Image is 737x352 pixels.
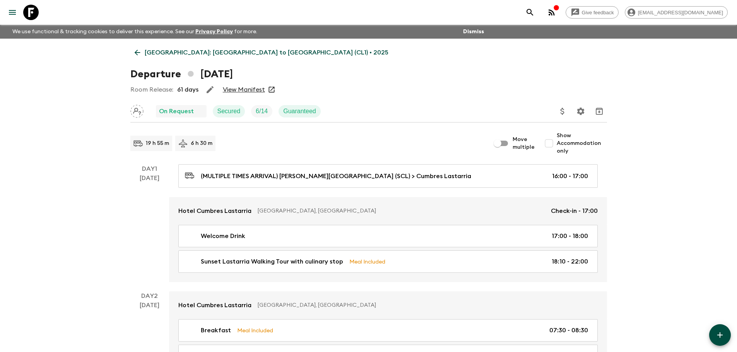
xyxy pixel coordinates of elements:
[178,319,598,342] a: BreakfastMeal Included07:30 - 08:30
[258,207,545,215] p: [GEOGRAPHIC_DATA], [GEOGRAPHIC_DATA]
[195,29,233,34] a: Privacy Policy
[159,107,194,116] p: On Request
[555,104,570,119] button: Update Price, Early Bird Discount and Costs
[573,104,588,119] button: Settings
[557,132,607,155] span: Show Accommodation only
[130,164,169,173] p: Day 1
[251,105,272,117] div: Trip Fill
[178,206,251,216] p: Hotel Cumbres Lastarria
[349,257,385,266] p: Meal Included
[130,85,173,94] p: Room Release:
[145,48,388,57] p: [GEOGRAPHIC_DATA]: [GEOGRAPHIC_DATA] to [GEOGRAPHIC_DATA] (CL1) • 2025
[140,173,159,282] div: [DATE]
[177,85,198,94] p: 61 days
[625,6,728,19] div: [EMAIL_ADDRESS][DOMAIN_NAME]
[146,139,169,147] p: 19 h 55 m
[201,257,343,266] p: Sunset Lastarria Walking Tour with culinary stop
[178,250,598,273] a: Sunset Lastarria Walking Tour with culinary stopMeal Included18:10 - 22:00
[223,86,265,94] a: View Manifest
[178,225,598,247] a: Welcome Drink17:00 - 18:00
[552,231,588,241] p: 17:00 - 18:00
[169,291,607,319] a: Hotel Cumbres Lastarria[GEOGRAPHIC_DATA], [GEOGRAPHIC_DATA]
[258,301,592,309] p: [GEOGRAPHIC_DATA], [GEOGRAPHIC_DATA]
[169,197,607,225] a: Hotel Cumbres Lastarria[GEOGRAPHIC_DATA], [GEOGRAPHIC_DATA]Check-in - 17:00
[552,172,588,181] p: 16:00 - 17:00
[201,172,471,181] p: (MULTIPLE TIMES ARRIVAL) [PERSON_NAME][GEOGRAPHIC_DATA] (SCL) > Cumbres Lastarria
[283,107,316,116] p: Guaranteed
[178,301,251,310] p: Hotel Cumbres Lastarria
[201,326,231,335] p: Breakfast
[592,104,607,119] button: Archive (Completed, Cancelled or Unsynced Departures only)
[237,326,273,335] p: Meal Included
[578,10,618,15] span: Give feedback
[522,5,538,20] button: search adventures
[191,139,212,147] p: 6 h 30 m
[5,5,20,20] button: menu
[130,291,169,301] p: Day 2
[461,26,486,37] button: Dismiss
[634,10,727,15] span: [EMAIL_ADDRESS][DOMAIN_NAME]
[551,206,598,216] p: Check-in - 17:00
[513,136,535,151] span: Move multiple
[130,66,233,82] h1: Departure [DATE]
[217,107,241,116] p: Secured
[201,231,245,241] p: Welcome Drink
[552,257,588,266] p: 18:10 - 22:00
[178,164,598,188] a: (MULTIPLE TIMES ARRIVAL) [PERSON_NAME][GEOGRAPHIC_DATA] (SCL) > Cumbres Lastarria16:00 - 17:00
[566,6,619,19] a: Give feedback
[213,105,245,117] div: Secured
[130,45,393,60] a: [GEOGRAPHIC_DATA]: [GEOGRAPHIC_DATA] to [GEOGRAPHIC_DATA] (CL1) • 2025
[549,326,588,335] p: 07:30 - 08:30
[256,107,268,116] p: 6 / 14
[130,107,144,113] span: Assign pack leader
[9,25,260,39] p: We use functional & tracking cookies to deliver this experience. See our for more.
